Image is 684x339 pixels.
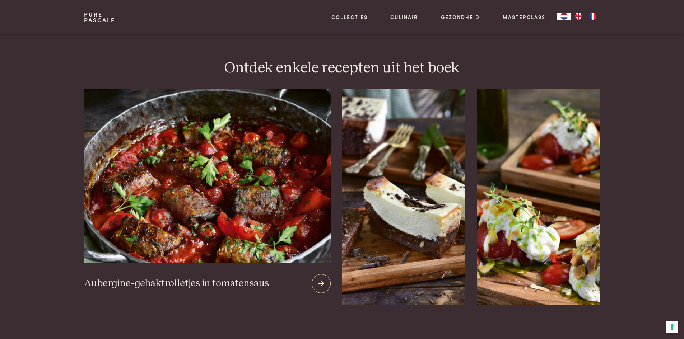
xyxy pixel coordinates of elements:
[571,13,600,20] ul: Language list
[666,321,678,333] button: Uw voorkeuren voor toestemming voor trackingtechnologieën
[503,13,545,21] a: Masterclass
[441,13,480,21] a: Gezondheid
[557,13,571,20] div: Language
[342,89,465,305] img: Brownie-cheesecake
[331,13,368,21] a: Collecties
[557,13,600,20] aside: Language selected: Nederlands
[84,89,330,263] img: Aubergine-gehaktrolletjes in tomatensaus
[84,277,269,290] h3: Aubergine-gehaktrolletjes in tomatensaus
[84,59,600,78] h2: Ontdek enkele recepten uit het boek
[84,89,330,305] a: Aubergine-gehaktrolletjes in tomatensaus Aubergine-gehaktrolletjes in tomatensaus
[571,13,586,20] a: EN
[390,13,418,21] a: Culinair
[586,13,600,20] a: FR
[477,89,600,305] img: Gare gekoelde tomaat met stracciatella
[557,13,571,20] a: NL
[84,11,115,23] a: PurePascale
